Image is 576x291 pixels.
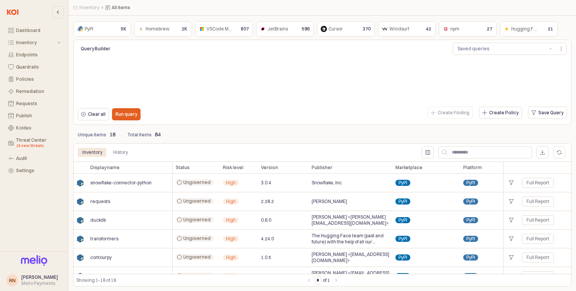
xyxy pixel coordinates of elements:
span: High [226,180,236,186]
div: + [507,271,516,281]
div: Hugging Face21 [500,21,558,37]
span: Ungoverned [183,273,211,279]
span: PyPI [466,217,475,223]
div: Guardrails [16,64,61,70]
span: Version [261,165,278,171]
span: The Hugging Face team (past and future) with the help of all our contributors ([URL][DOMAIN_NAME]) [312,233,389,245]
p: 84 [155,131,161,139]
button: Save Query [528,107,567,119]
button: Create Finding [427,107,473,119]
button: Audit [4,153,65,164]
span: High [226,254,236,261]
div: RN [9,277,16,284]
div: + [507,234,516,244]
span: Status [176,165,190,171]
div: Cursor370 [317,21,375,37]
div: Full Report [526,180,549,186]
div: Full Report [526,254,549,261]
p: 5K [121,26,126,32]
span: 4.24.0 [261,236,274,242]
span: High [226,217,236,223]
p: 42 [426,26,431,32]
p: Run query [115,111,137,117]
span: [PERSON_NAME] [21,274,58,280]
div: Melio Payments [21,280,58,286]
button: Koidex [4,123,65,133]
button: Settings [4,165,65,176]
button: Clear all [78,108,109,120]
span: contourpy [90,254,112,261]
div: Cursor [328,25,343,33]
span: Ungoverned [183,217,211,223]
p: Clear all [88,111,106,117]
button: Endpoints [4,50,65,60]
input: Page [315,276,321,285]
div: Inventory [82,148,102,157]
div: Full Report [526,198,549,205]
button: Create Policy [479,107,522,119]
div: Inventory [16,40,56,45]
p: 21 [548,26,553,32]
span: requests [90,198,110,205]
p: 807 [241,26,249,32]
p: Total items [128,131,152,138]
div: Publish [16,113,61,118]
p: Query Builder [81,45,179,52]
span: VSCode Marketplace [206,26,251,32]
div: VSCode Marketplace807 [195,21,253,37]
span: High [226,236,236,242]
p: 2K [182,26,187,32]
div: Koidex [16,125,61,131]
p: 370 [363,26,371,32]
div: Full Report [522,197,554,206]
span: 3.0.4 [261,180,271,186]
iframe: QueryBuildingItay [78,58,567,105]
button: Remediation [4,86,65,97]
div: Showing 1-18 of 18 [76,277,304,284]
span: Publisher [312,165,333,171]
div: Full Report [522,253,554,262]
span: PyPI [398,180,407,186]
span: PyPI [398,273,407,279]
nav: Breadcrumbs [73,5,405,11]
div: Full Report [526,273,549,279]
span: 1.0.5 [261,254,271,261]
div: Threat Center [16,138,61,149]
span: PyPI [466,273,475,279]
span: [PERSON_NAME] [312,198,347,205]
span: PyPI [398,236,407,242]
span: Snowflake, Inc [312,180,342,186]
button: Show suggestions [546,43,555,54]
span: [PERSON_NAME] <[PERSON_NAME][EMAIL_ADDRESS][DOMAIN_NAME]> [312,214,389,226]
div: 15 new threats [16,143,61,149]
div: npm27 [439,21,497,37]
div: Inventory [78,148,107,157]
span: PyPI [466,180,475,186]
label: of 1 [323,277,330,284]
span: High [226,273,236,279]
button: Run query [112,108,141,120]
span: Ungoverned [183,198,211,204]
div: + [507,215,516,225]
button: Dashboard [4,25,65,36]
div: Full Report [522,178,554,188]
span: PyPI [466,236,475,242]
div: Windsurf [389,25,409,33]
div: Dashboard [16,28,61,33]
div: Remediation [16,89,61,94]
span: High [226,198,236,205]
span: Marketplace [395,165,422,171]
span: PyPI [398,254,407,261]
span: 1.15.4 [261,273,274,279]
span: 0.6.0 [261,217,271,223]
p: Create Policy [489,110,518,116]
button: Publish [4,110,65,121]
span: [PERSON_NAME] <[EMAIL_ADDRESS][DOMAIN_NAME]> [312,251,389,264]
div: Full Report [522,271,554,281]
div: JetBrains596 [256,21,314,37]
p: 18 [109,131,115,139]
span: Ungoverned [183,254,211,260]
span: Ungoverned [183,179,211,185]
p: Create Finding [438,110,469,116]
div: History [113,148,128,157]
